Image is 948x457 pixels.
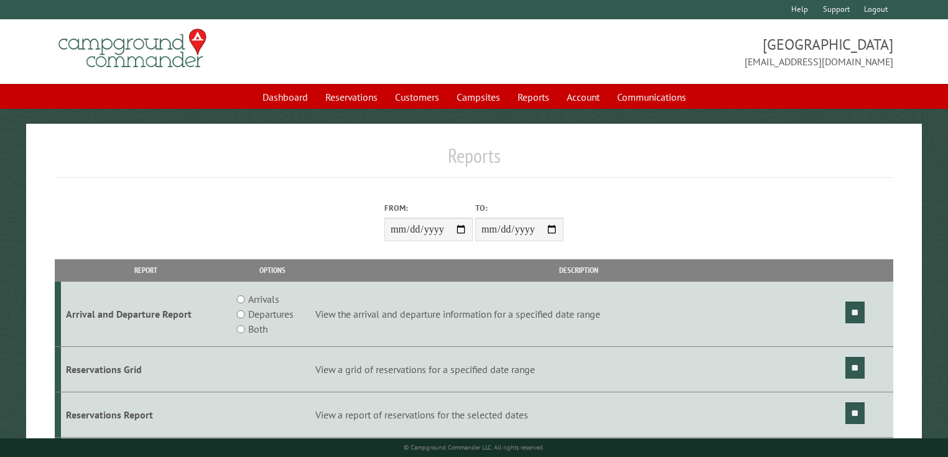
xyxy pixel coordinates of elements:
a: Customers [388,85,447,109]
a: Campsites [449,85,508,109]
h1: Reports [55,144,894,178]
a: Communications [610,85,694,109]
td: View the arrival and departure information for a specified date range [314,282,843,347]
label: Arrivals [248,292,279,307]
td: View a report of reservations for the selected dates [314,392,843,437]
label: Departures [248,307,294,321]
small: © Campground Commander LLC. All rights reserved. [404,443,544,451]
a: Account [559,85,607,109]
label: From: [384,202,473,214]
th: Description [314,259,843,281]
a: Reports [510,85,557,109]
th: Options [231,259,314,281]
span: [GEOGRAPHIC_DATA] [EMAIL_ADDRESS][DOMAIN_NAME] [474,34,893,69]
a: Reservations [318,85,385,109]
a: Dashboard [255,85,315,109]
label: To: [475,202,564,214]
td: Reservations Report [61,392,231,437]
th: Report [61,259,231,281]
label: Both [248,321,267,336]
td: View a grid of reservations for a specified date range [314,347,843,392]
img: Campground Commander [55,24,210,73]
td: Reservations Grid [61,347,231,392]
td: Arrival and Departure Report [61,282,231,347]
